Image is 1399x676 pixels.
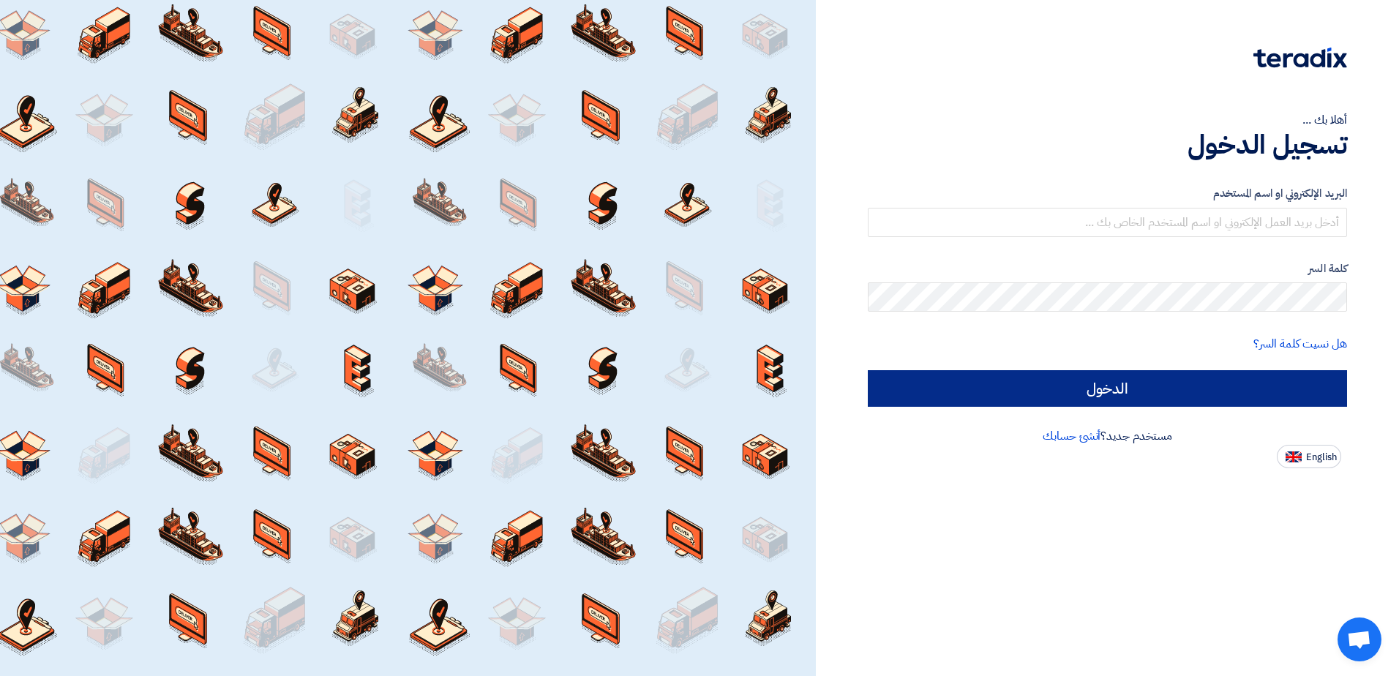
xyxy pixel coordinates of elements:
[868,208,1347,237] input: أدخل بريد العمل الإلكتروني او اسم المستخدم الخاص بك ...
[1253,48,1347,68] img: Teradix logo
[868,185,1347,202] label: البريد الإلكتروني او اسم المستخدم
[1043,427,1100,445] a: أنشئ حسابك
[1253,335,1347,353] a: هل نسيت كلمة السر؟
[868,111,1347,129] div: أهلا بك ...
[868,427,1347,445] div: مستخدم جديد؟
[1306,452,1337,462] span: English
[1277,445,1341,468] button: English
[1338,617,1381,661] a: Open chat
[868,370,1347,407] input: الدخول
[1286,451,1302,462] img: en-US.png
[868,129,1347,161] h1: تسجيل الدخول
[868,260,1347,277] label: كلمة السر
